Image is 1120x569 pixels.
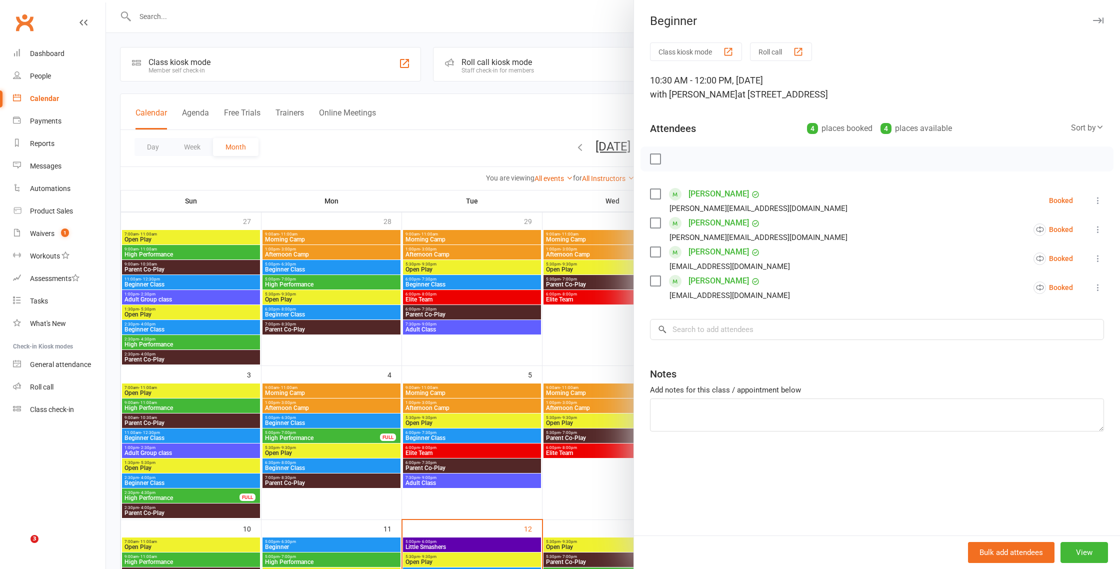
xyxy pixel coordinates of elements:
[1033,281,1073,294] div: Booked
[30,162,61,170] div: Messages
[13,398,105,421] a: Class kiosk mode
[13,222,105,245] a: Waivers 1
[880,123,891,134] div: 4
[650,384,1104,396] div: Add notes for this class / appointment below
[30,405,74,413] div: Class check-in
[30,319,66,327] div: What's New
[650,42,742,61] button: Class kiosk mode
[1071,121,1104,134] div: Sort by
[669,202,847,215] div: [PERSON_NAME][EMAIL_ADDRESS][DOMAIN_NAME]
[650,73,1104,101] div: 10:30 AM - 12:00 PM, [DATE]
[30,229,54,237] div: Waivers
[13,132,105,155] a: Reports
[30,207,73,215] div: Product Sales
[13,155,105,177] a: Messages
[13,65,105,87] a: People
[13,110,105,132] a: Payments
[1033,223,1073,236] div: Booked
[61,228,69,237] span: 1
[13,312,105,335] a: What's New
[13,245,105,267] a: Workouts
[13,290,105,312] a: Tasks
[1060,542,1108,563] button: View
[13,267,105,290] a: Assessments
[13,42,105,65] a: Dashboard
[688,186,749,202] a: [PERSON_NAME]
[669,231,847,244] div: [PERSON_NAME][EMAIL_ADDRESS][DOMAIN_NAME]
[10,535,34,559] iframe: Intercom live chat
[30,535,38,543] span: 3
[30,383,53,391] div: Roll call
[688,215,749,231] a: [PERSON_NAME]
[1049,197,1073,204] div: Booked
[13,200,105,222] a: Product Sales
[650,367,676,381] div: Notes
[669,260,790,273] div: [EMAIL_ADDRESS][DOMAIN_NAME]
[650,319,1104,340] input: Search to add attendees
[650,121,696,135] div: Attendees
[13,353,105,376] a: General attendance kiosk mode
[30,297,48,305] div: Tasks
[737,89,828,99] span: at [STREET_ADDRESS]
[688,273,749,289] a: [PERSON_NAME]
[30,184,70,192] div: Automations
[30,117,61,125] div: Payments
[634,14,1120,28] div: Beginner
[807,123,818,134] div: 4
[12,10,37,35] a: Clubworx
[807,121,872,135] div: places booked
[688,244,749,260] a: [PERSON_NAME]
[1033,252,1073,265] div: Booked
[30,94,59,102] div: Calendar
[30,139,54,147] div: Reports
[13,177,105,200] a: Automations
[30,360,91,368] div: General attendance
[13,87,105,110] a: Calendar
[30,252,60,260] div: Workouts
[30,49,64,57] div: Dashboard
[750,42,812,61] button: Roll call
[669,289,790,302] div: [EMAIL_ADDRESS][DOMAIN_NAME]
[880,121,952,135] div: places available
[968,542,1054,563] button: Bulk add attendees
[30,274,79,282] div: Assessments
[650,89,737,99] span: with [PERSON_NAME]
[30,72,51,80] div: People
[13,376,105,398] a: Roll call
